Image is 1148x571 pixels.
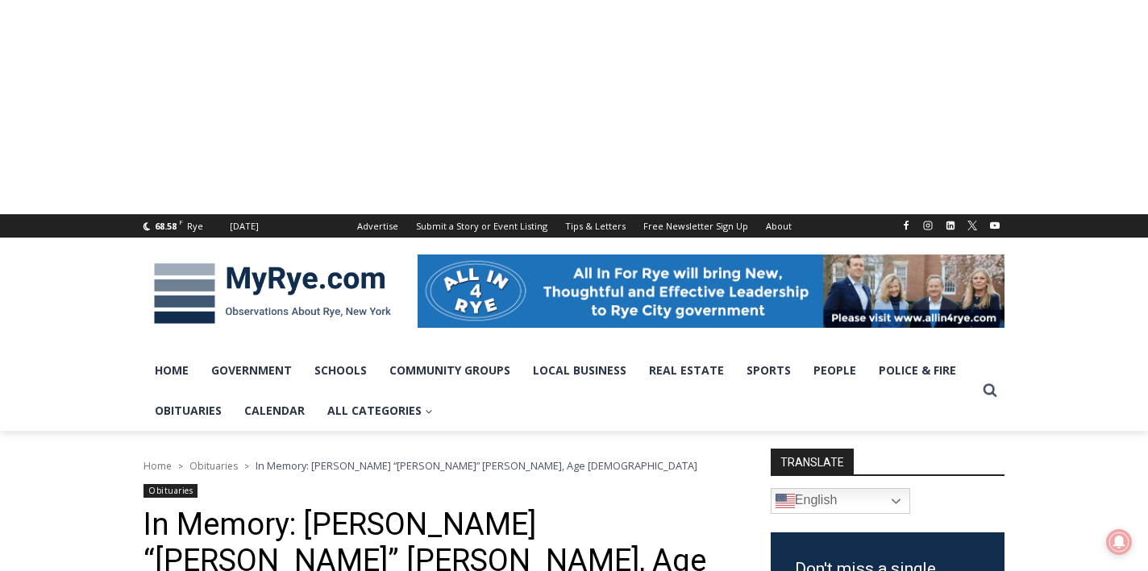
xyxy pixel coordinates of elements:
img: MyRye.com [143,252,401,336]
a: Submit a Story or Event Listing [407,214,556,238]
span: F [179,217,183,226]
a: Home [143,350,200,391]
a: Home [143,459,172,473]
a: Obituaries [143,484,198,498]
a: Community Groups [378,350,522,391]
span: In Memory: [PERSON_NAME] “[PERSON_NAME]” [PERSON_NAME], Age [DEMOGRAPHIC_DATA] [256,458,697,473]
a: Real Estate [638,350,735,391]
div: [DATE] [230,219,259,234]
a: Linkedin [941,216,960,235]
a: Advertise [348,214,407,238]
a: Schools [303,350,378,391]
a: Obituaries [189,459,238,473]
strong: TRANSLATE [771,449,854,474]
a: Police & Fire [867,350,967,391]
a: Tips & Letters [556,214,634,238]
a: Free Newsletter Sign Up [634,214,757,238]
a: About [757,214,801,238]
img: en [776,491,795,511]
span: 68.58 [155,220,177,232]
div: Rye [187,219,203,234]
a: Sports [735,350,802,391]
a: Calendar [233,391,316,431]
a: Obituaries [143,391,233,431]
button: View Search Form [975,376,1004,405]
nav: Breadcrumbs [143,457,728,474]
a: X [963,216,982,235]
a: English [771,488,910,514]
a: All Categories [316,391,444,431]
nav: Primary Navigation [143,350,975,432]
img: All in for Rye [418,254,1004,327]
a: Facebook [896,216,916,235]
nav: Secondary Navigation [348,214,801,238]
span: > [178,461,183,472]
span: > [244,461,249,472]
a: Local Business [522,350,638,391]
a: Instagram [918,216,938,235]
span: All Categories [327,402,433,420]
a: Government [200,350,303,391]
a: People [802,350,867,391]
a: YouTube [985,216,1004,235]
